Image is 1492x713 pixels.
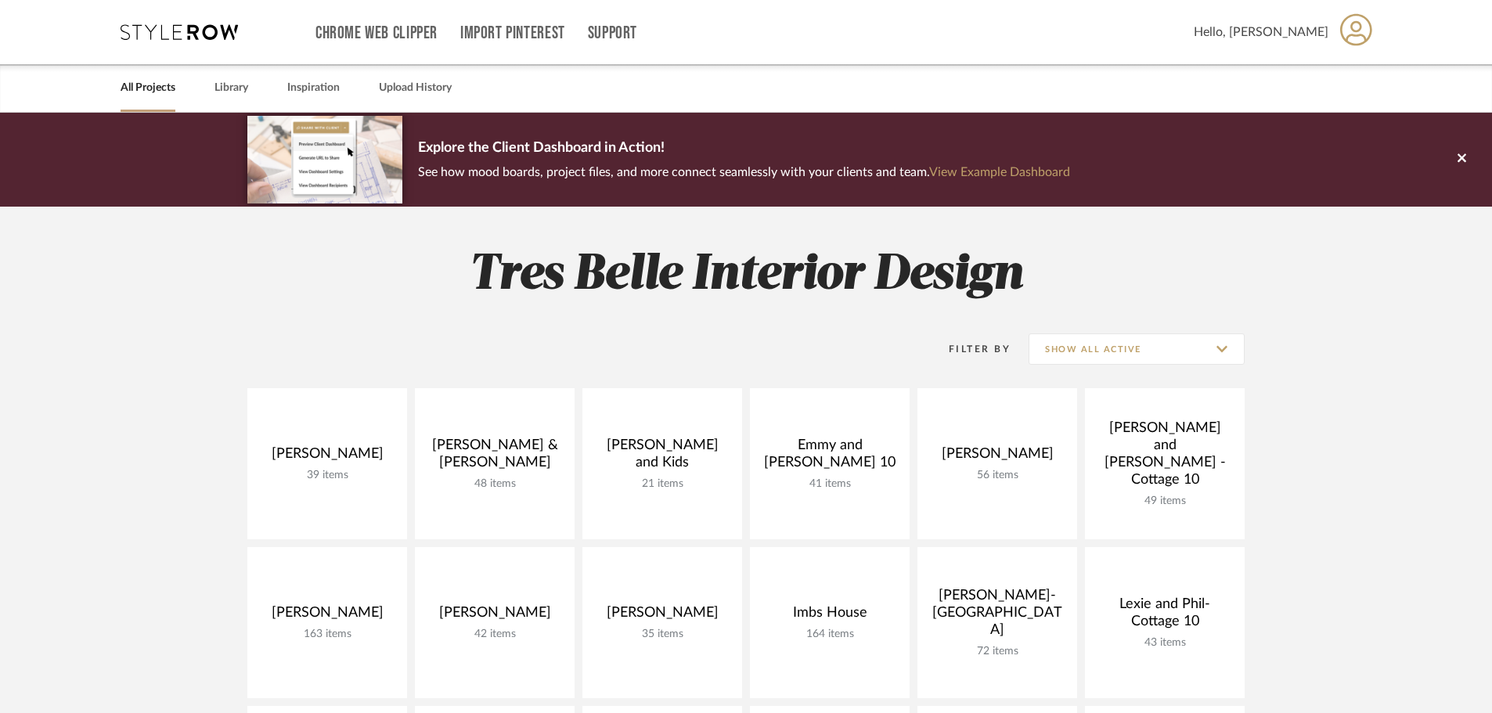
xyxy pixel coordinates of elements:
[315,27,438,40] a: Chrome Web Clipper
[930,445,1065,469] div: [PERSON_NAME]
[1097,420,1232,495] div: [PERSON_NAME] and [PERSON_NAME] -Cottage 10
[588,27,637,40] a: Support
[1097,495,1232,508] div: 49 items
[595,628,730,641] div: 35 items
[287,77,340,99] a: Inspiration
[260,445,395,469] div: [PERSON_NAME]
[247,116,402,203] img: d5d033c5-7b12-40c2-a960-1ecee1989c38.png
[762,604,897,628] div: Imbs House
[214,77,248,99] a: Library
[1194,23,1328,41] span: Hello, [PERSON_NAME]
[930,645,1065,658] div: 72 items
[762,437,897,477] div: Emmy and [PERSON_NAME] 10
[427,604,562,628] div: [PERSON_NAME]
[930,469,1065,482] div: 56 items
[1097,596,1232,636] div: Lexie and Phil-Cottage 10
[121,77,175,99] a: All Projects
[595,604,730,628] div: [PERSON_NAME]
[418,136,1070,161] p: Explore the Client Dashboard in Action!
[929,166,1070,178] a: View Example Dashboard
[427,628,562,641] div: 42 items
[260,469,395,482] div: 39 items
[1097,636,1232,650] div: 43 items
[182,246,1310,304] h2: Tres Belle Interior Design
[260,628,395,641] div: 163 items
[427,437,562,477] div: [PERSON_NAME] & [PERSON_NAME]
[595,437,730,477] div: [PERSON_NAME] and Kids
[928,341,1011,357] div: Filter By
[762,477,897,491] div: 41 items
[762,628,897,641] div: 164 items
[930,587,1065,645] div: [PERSON_NAME]- [GEOGRAPHIC_DATA]
[427,477,562,491] div: 48 items
[379,77,452,99] a: Upload History
[418,161,1070,183] p: See how mood boards, project files, and more connect seamlessly with your clients and team.
[260,604,395,628] div: [PERSON_NAME]
[595,477,730,491] div: 21 items
[460,27,565,40] a: Import Pinterest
